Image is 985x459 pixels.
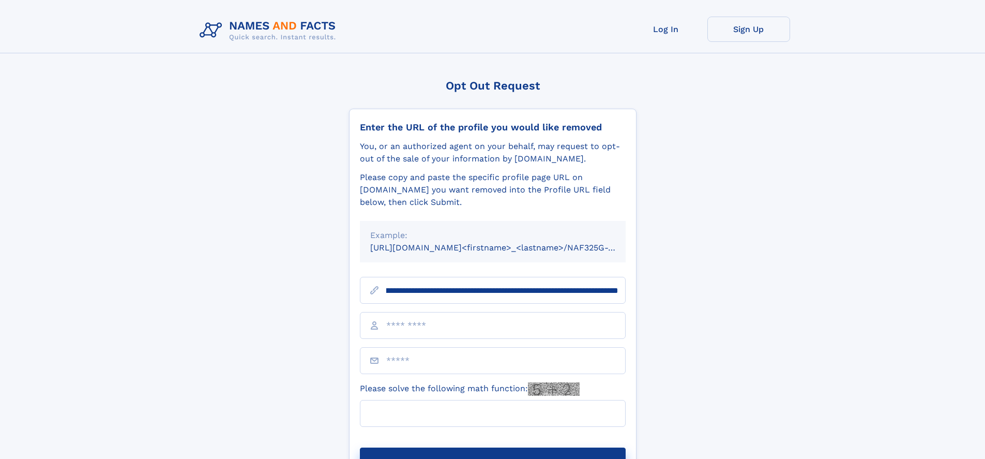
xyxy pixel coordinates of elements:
[370,229,615,242] div: Example:
[360,171,626,209] div: Please copy and paste the specific profile page URL on [DOMAIN_NAME] you want removed into the Pr...
[360,382,580,396] label: Please solve the following math function:
[707,17,790,42] a: Sign Up
[360,140,626,165] div: You, or an authorized agent on your behalf, may request to opt-out of the sale of your informatio...
[370,243,645,253] small: [URL][DOMAIN_NAME]<firstname>_<lastname>/NAF325G-xxxxxxxx
[360,122,626,133] div: Enter the URL of the profile you would like removed
[349,79,637,92] div: Opt Out Request
[625,17,707,42] a: Log In
[195,17,344,45] img: Logo Names and Facts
